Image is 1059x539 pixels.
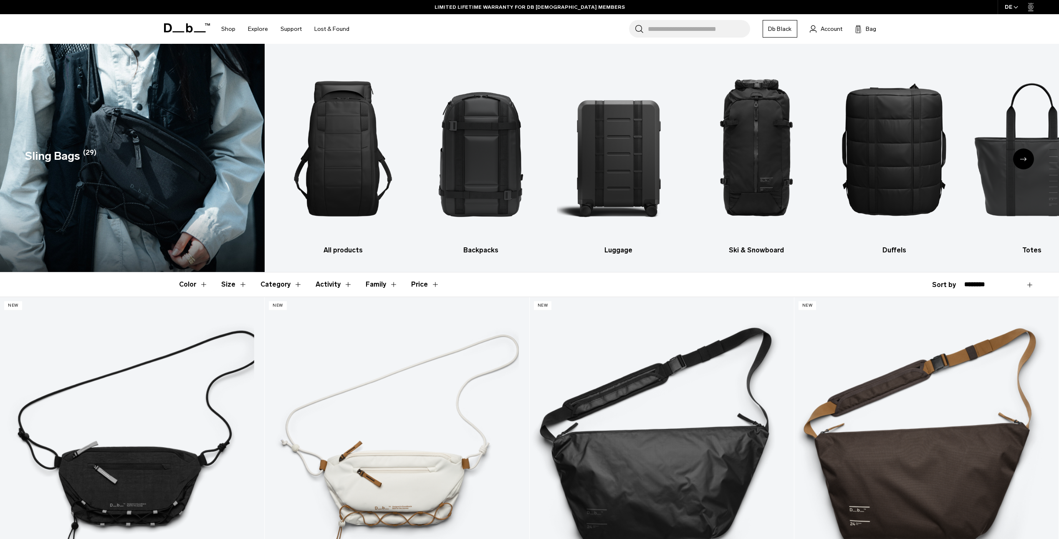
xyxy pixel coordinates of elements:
[221,272,247,297] button: Toggle Filter
[557,56,680,241] img: Db
[411,272,440,297] button: Toggle Price
[1013,149,1034,169] div: Next slide
[316,272,352,297] button: Toggle Filter
[866,25,876,33] span: Bag
[833,56,956,255] li: 5 / 10
[281,14,302,44] a: Support
[810,24,842,34] a: Account
[855,24,876,34] button: Bag
[821,25,842,33] span: Account
[435,3,625,11] a: LIMITED LIFETIME WARRANTY FOR DB [DEMOGRAPHIC_DATA] MEMBERS
[799,301,816,310] p: New
[419,56,542,255] li: 2 / 10
[557,56,680,255] li: 3 / 10
[419,56,542,255] a: Db Backpacks
[281,56,404,255] li: 1 / 10
[419,245,542,255] h3: Backpacks
[695,56,818,255] li: 4 / 10
[281,56,404,255] a: Db All products
[83,148,96,165] span: (29)
[281,245,404,255] h3: All products
[557,56,680,255] a: Db Luggage
[695,56,818,255] a: Db Ski & Snowboard
[366,272,398,297] button: Toggle Filter
[215,14,356,44] nav: Main Navigation
[695,245,818,255] h3: Ski & Snowboard
[25,148,80,165] h1: Sling Bags
[269,301,287,310] p: New
[557,245,680,255] h3: Luggage
[833,56,956,255] a: Db Duffels
[248,14,268,44] a: Explore
[314,14,349,44] a: Lost & Found
[534,301,552,310] p: New
[179,272,208,297] button: Toggle Filter
[833,56,956,241] img: Db
[281,56,404,241] img: Db
[695,56,818,241] img: Db
[833,245,956,255] h3: Duffels
[260,272,302,297] button: Toggle Filter
[419,56,542,241] img: Db
[4,301,22,310] p: New
[221,14,235,44] a: Shop
[763,20,797,38] a: Db Black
